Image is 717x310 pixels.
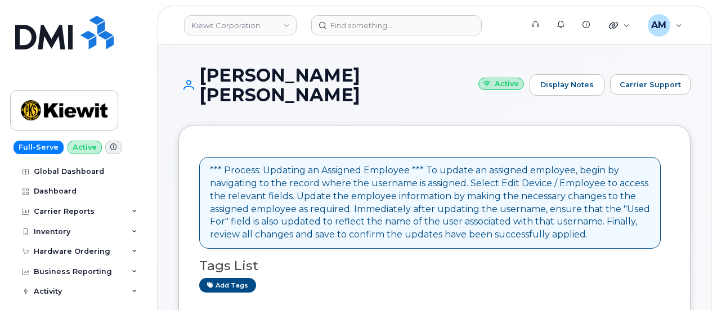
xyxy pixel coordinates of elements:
small: Active [478,78,524,91]
iframe: Messenger Launcher [668,261,709,302]
span: Carrier Support [620,79,681,90]
button: Carrier Support [610,74,691,95]
a: Add tags [199,278,256,292]
div: *** Process: Updating an Assigned Employee *** To update an assigned employee, begin by navigatin... [210,164,650,241]
h3: Tags List [199,259,670,273]
a: Display Notes [530,74,604,96]
h1: [PERSON_NAME] [PERSON_NAME] [178,65,524,105]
